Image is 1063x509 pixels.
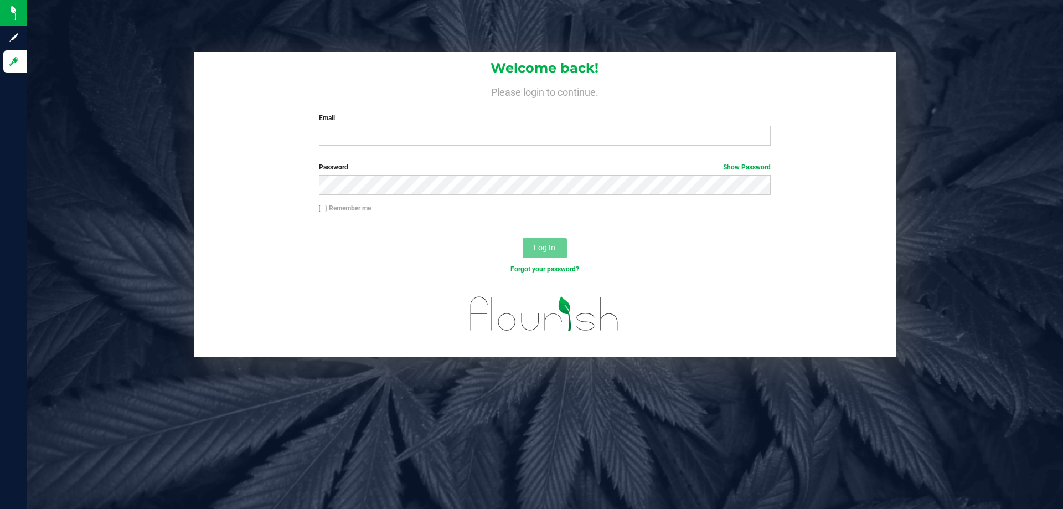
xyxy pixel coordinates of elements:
[457,286,632,342] img: flourish_logo.svg
[194,84,896,97] h4: Please login to continue.
[534,243,555,252] span: Log In
[319,113,770,123] label: Email
[510,265,579,273] a: Forgot your password?
[8,32,19,43] inline-svg: Sign up
[194,61,896,75] h1: Welcome back!
[523,238,567,258] button: Log In
[8,56,19,67] inline-svg: Log in
[319,205,327,213] input: Remember me
[319,163,348,171] span: Password
[319,203,371,213] label: Remember me
[723,163,771,171] a: Show Password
